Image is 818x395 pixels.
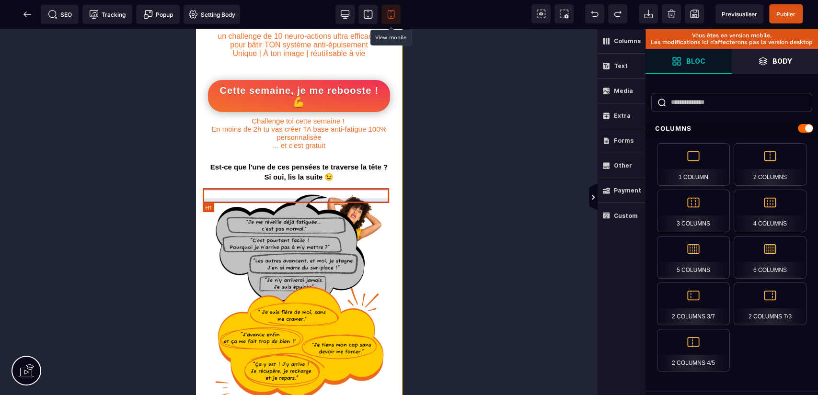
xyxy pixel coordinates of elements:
[657,282,730,325] div: 2 Columns 3/7
[772,57,792,65] strong: Body
[614,162,632,169] strong: Other
[657,236,730,279] div: 5 Columns
[650,39,813,45] p: Les modifications ici n’affecterons pas la version desktop
[776,11,795,18] span: Publier
[657,329,730,372] div: 2 Columns 4/5
[732,49,818,74] span: Open Layer Manager
[12,51,194,83] button: Cette semaine, je me rebooste ! 💪
[645,49,732,74] span: Open Blocks
[722,11,757,18] span: Previsualiser
[657,143,730,186] div: 1 Column
[715,4,763,23] span: Preview
[614,212,638,219] strong: Custom
[48,10,72,19] span: SEO
[734,236,806,279] div: 6 Columns
[645,120,818,137] div: Columns
[554,4,574,23] span: Screenshot
[614,187,641,194] strong: Payment
[7,83,199,125] h2: Challenge toi cette semaine ! En moins de 2h tu vas créer TA base anti-fatigue 100% personnalisée...
[89,10,126,19] span: Tracking
[650,32,813,39] p: Vous êtes en version mobile.
[188,10,235,19] span: Setting Body
[614,112,631,119] strong: Extra
[686,57,705,65] strong: Bloc
[734,190,806,232] div: 4 Columns
[734,282,806,325] div: 2 Columns 7/3
[614,37,641,45] strong: Columns
[531,4,551,23] span: View components
[614,87,633,94] strong: Media
[614,62,628,69] strong: Text
[7,125,199,142] h1: Est-ce que l'une de ces pensées te traverse la tête ?
[143,10,173,19] span: Popup
[7,142,199,157] h1: Si oui, lis la suite 😉
[614,137,634,144] strong: Forms
[734,143,806,186] div: 2 Columns
[657,190,730,232] div: 3 Columns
